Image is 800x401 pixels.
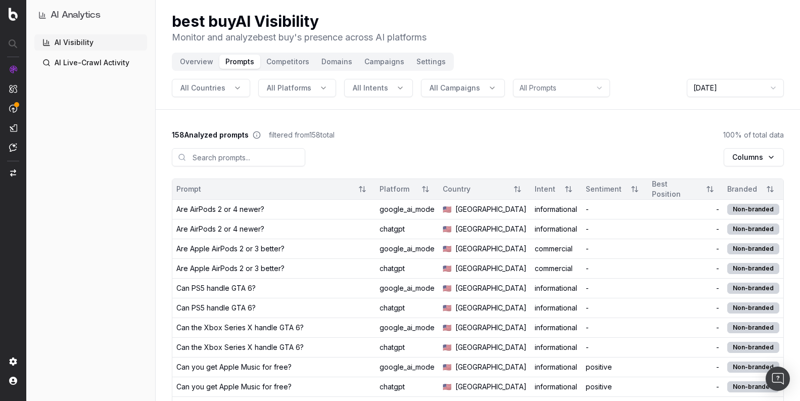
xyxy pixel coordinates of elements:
[10,169,16,176] img: Switch project
[652,283,719,293] div: -
[535,224,578,234] div: informational
[9,143,17,152] img: Assist
[443,244,451,254] span: 🇺🇸
[176,382,292,392] div: Can you get Apple Music for free?
[766,367,790,391] div: Open Intercom Messenger
[267,83,311,93] span: All Platforms
[380,342,435,352] div: chatgpt
[559,180,578,198] button: Sort
[724,148,784,166] button: Columns
[586,184,622,194] div: Sentiment
[727,381,779,392] div: Non-branded
[380,362,435,372] div: google_ai_mode
[260,55,315,69] button: Competitors
[535,382,578,392] div: informational
[176,244,285,254] div: Are Apple AirPods 2 or 3 better?
[34,34,147,51] a: AI Visibility
[380,382,435,392] div: chatgpt
[176,283,256,293] div: Can PS5 handle GTA 6?
[9,377,17,385] img: My account
[586,382,644,392] div: positive
[586,244,644,254] div: -
[172,12,427,30] h1: best buy AI Visibility
[535,303,578,313] div: informational
[455,224,527,234] span: [GEOGRAPHIC_DATA]
[380,224,435,234] div: chatgpt
[443,303,451,313] span: 🇺🇸
[586,283,644,293] div: -
[727,243,779,254] div: Non-branded
[455,204,527,214] span: [GEOGRAPHIC_DATA]
[380,184,412,194] div: Platform
[416,180,435,198] button: Sort
[455,263,527,274] span: [GEOGRAPHIC_DATA]
[443,224,451,234] span: 🇺🇸
[443,323,451,333] span: 🇺🇸
[652,244,719,254] div: -
[172,148,305,166] input: Search prompts...
[9,124,17,132] img: Studio
[652,382,719,392] div: -
[727,263,779,274] div: Non-branded
[455,323,527,333] span: [GEOGRAPHIC_DATA]
[176,204,264,214] div: Are AirPods 2 or 4 newer?
[358,55,410,69] button: Campaigns
[455,362,527,372] span: [GEOGRAPHIC_DATA]
[535,362,578,372] div: informational
[652,224,719,234] div: -
[652,362,719,372] div: -
[535,283,578,293] div: informational
[9,104,17,113] img: Activation
[535,244,578,254] div: commercial
[380,283,435,293] div: google_ai_mode
[51,8,101,22] h1: AI Analytics
[9,65,17,73] img: Analytics
[443,263,451,274] span: 🇺🇸
[652,342,719,352] div: -
[535,204,578,214] div: informational
[174,55,219,69] button: Overview
[443,342,451,352] span: 🇺🇸
[586,362,644,372] div: positive
[727,322,779,333] div: Non-branded
[410,55,452,69] button: Settings
[34,55,147,71] a: AI Live-Crawl Activity
[652,204,719,214] div: -
[443,362,451,372] span: 🇺🇸
[315,55,358,69] button: Domains
[176,362,292,372] div: Can you get Apple Music for free?
[219,55,260,69] button: Prompts
[176,263,285,274] div: Are Apple AirPods 2 or 3 better?
[508,180,527,198] button: Sort
[269,130,335,140] span: filtered from 158 total
[652,179,697,199] div: Best Position
[455,303,527,313] span: [GEOGRAPHIC_DATA]
[9,8,18,21] img: Botify logo
[176,224,264,234] div: Are AirPods 2 or 4 newer?
[353,83,388,93] span: All Intents
[727,342,779,353] div: Non-branded
[353,180,371,198] button: Sort
[626,180,644,198] button: Sort
[727,283,779,294] div: Non-branded
[430,83,480,93] span: All Campaigns
[443,184,504,194] div: Country
[652,323,719,333] div: -
[443,283,451,293] span: 🇺🇸
[176,323,304,333] div: Can the Xbox Series X handle GTA 6?
[380,244,435,254] div: google_ai_mode
[535,323,578,333] div: informational
[761,180,779,198] button: Sort
[380,204,435,214] div: google_ai_mode
[586,342,644,352] div: -
[723,130,784,140] span: 100 % of total data
[652,263,719,274] div: -
[586,263,644,274] div: -
[455,283,527,293] span: [GEOGRAPHIC_DATA]
[172,30,427,44] p: Monitor and analyze best buy 's presence across AI platforms
[586,204,644,214] div: -
[455,382,527,392] span: [GEOGRAPHIC_DATA]
[443,382,451,392] span: 🇺🇸
[701,180,719,198] button: Sort
[586,303,644,313] div: -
